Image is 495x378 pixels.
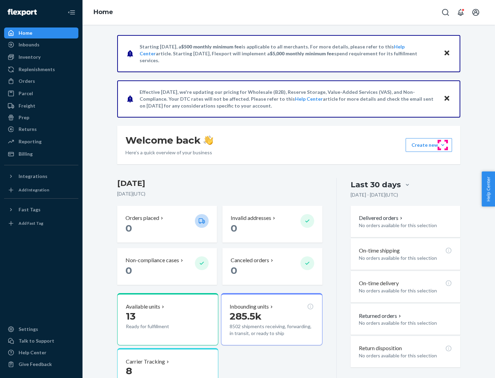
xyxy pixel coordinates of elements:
[4,185,78,196] a: Add Integration
[221,293,322,345] button: Inbounding units285.5k8502 shipments receiving, forwarding, in transit, or ready to ship
[295,96,323,102] a: Help Center
[181,44,242,49] span: $500 monthly minimum fee
[19,220,43,226] div: Add Fast Tag
[4,124,78,135] a: Returns
[270,51,334,56] span: $5,000 monthly minimum fee
[4,324,78,335] a: Settings
[439,5,452,19] button: Open Search Box
[222,248,322,285] button: Canceled orders 0
[19,138,42,145] div: Reporting
[88,2,119,22] ol: breadcrumbs
[359,279,399,287] p: On-time delivery
[19,54,41,60] div: Inventory
[231,265,237,276] span: 0
[4,148,78,159] a: Billing
[65,5,78,19] button: Close Navigation
[231,256,269,264] p: Canceled orders
[125,256,179,264] p: Non-compliance cases
[359,312,403,320] button: Returned orders
[4,347,78,358] a: Help Center
[4,64,78,75] a: Replenishments
[406,138,452,152] button: Create new
[231,214,271,222] p: Invalid addresses
[442,94,451,104] button: Close
[19,126,37,133] div: Returns
[4,335,78,346] a: Talk to Support
[19,173,47,180] div: Integrations
[19,90,33,97] div: Parcel
[230,303,269,311] p: Inbounding units
[4,100,78,111] a: Freight
[442,48,451,58] button: Close
[126,303,160,311] p: Available units
[454,5,467,19] button: Open notifications
[125,265,132,276] span: 0
[140,89,437,109] p: Effective [DATE], we're updating our pricing for Wholesale (B2B), Reserve Storage, Value-Added Se...
[19,326,38,333] div: Settings
[4,76,78,87] a: Orders
[230,323,313,337] p: 8502 shipments receiving, forwarding, in transit, or ready to ship
[4,136,78,147] a: Reporting
[19,349,46,356] div: Help Center
[19,361,52,368] div: Give Feedback
[4,359,78,370] button: Give Feedback
[8,9,37,16] img: Flexport logo
[359,344,402,352] p: Return disposition
[125,222,132,234] span: 0
[117,293,218,345] button: Available units13Ready for fulfillment
[126,323,189,330] p: Ready for fulfillment
[125,214,159,222] p: Orders placed
[4,218,78,229] a: Add Fast Tag
[359,247,400,255] p: On-time shipping
[19,114,29,121] div: Prep
[222,206,322,243] button: Invalid addresses 0
[4,88,78,99] a: Parcel
[359,214,404,222] button: Delivered orders
[359,320,452,326] p: No orders available for this selection
[19,102,35,109] div: Freight
[4,112,78,123] a: Prep
[482,171,495,207] button: Help Center
[351,191,398,198] p: [DATE] - [DATE] ( UTC )
[469,5,483,19] button: Open account menu
[125,149,213,156] p: Here’s a quick overview of your business
[231,222,237,234] span: 0
[230,310,262,322] span: 285.5k
[359,352,452,359] p: No orders available for this selection
[359,222,452,229] p: No orders available for this selection
[359,255,452,262] p: No orders available for this selection
[4,39,78,50] a: Inbounds
[19,78,35,85] div: Orders
[126,365,132,377] span: 8
[125,134,213,146] h1: Welcome back
[19,66,55,73] div: Replenishments
[351,179,401,190] div: Last 30 days
[19,337,54,344] div: Talk to Support
[4,171,78,182] button: Integrations
[117,190,322,197] p: [DATE] ( UTC )
[117,206,217,243] button: Orders placed 0
[93,8,113,16] a: Home
[19,187,49,193] div: Add Integration
[19,30,32,36] div: Home
[126,358,165,366] p: Carrier Tracking
[19,41,40,48] div: Inbounds
[126,310,135,322] span: 13
[4,52,78,63] a: Inventory
[19,206,41,213] div: Fast Tags
[203,135,213,145] img: hand-wave emoji
[359,287,452,294] p: No orders available for this selection
[4,204,78,215] button: Fast Tags
[4,27,78,38] a: Home
[140,43,437,64] p: Starting [DATE], a is applicable to all merchants. For more details, please refer to this article...
[117,248,217,285] button: Non-compliance cases 0
[117,178,322,189] h3: [DATE]
[19,151,33,157] div: Billing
